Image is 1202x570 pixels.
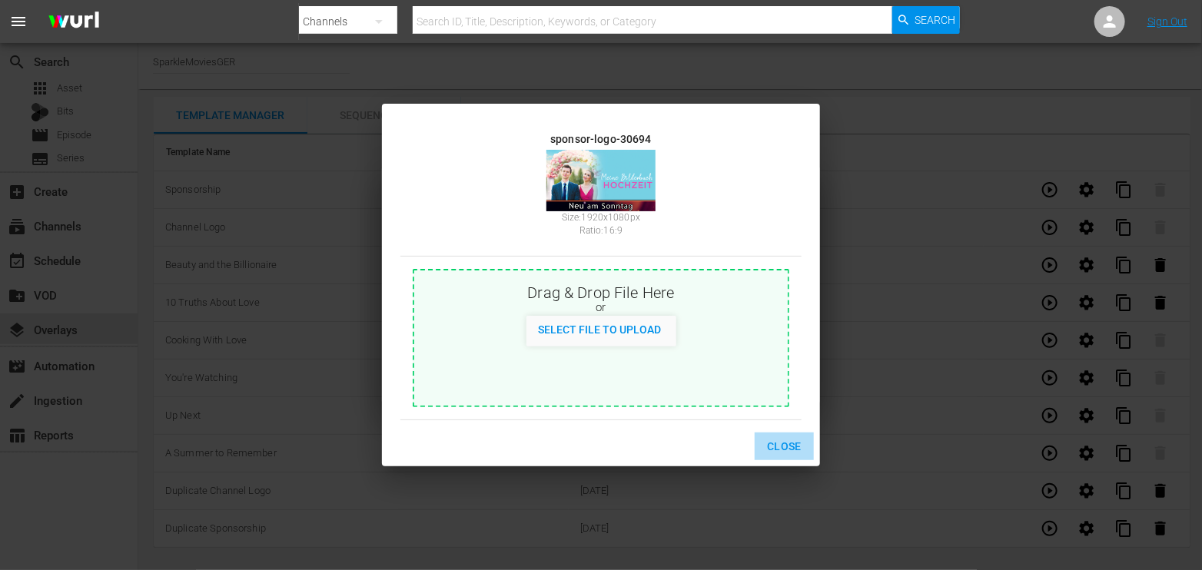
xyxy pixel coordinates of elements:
span: Select File to Upload [526,323,674,336]
span: menu [9,12,28,31]
a: Sign Out [1147,15,1187,28]
div: Drag & Drop File Here [414,282,788,300]
button: Close [755,432,814,461]
img: 2102-sponsor-logo-30694_v1.jpg [546,150,656,211]
button: Select File to Upload [526,316,674,343]
div: sponsor-logo-30694 [413,131,789,142]
span: Search [915,6,956,34]
div: Size: 1920 x 1080 px Ratio: 16:9 [413,211,789,244]
img: ans4CAIJ8jUAAAAAAAAAAAAAAAAAAAAAAAAgQb4GAAAAAAAAAAAAAAAAAAAAAAAAJMjXAAAAAAAAAAAAAAAAAAAAAAAAgAT5G... [37,4,111,40]
span: Close [767,437,802,456]
div: or [414,300,788,316]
